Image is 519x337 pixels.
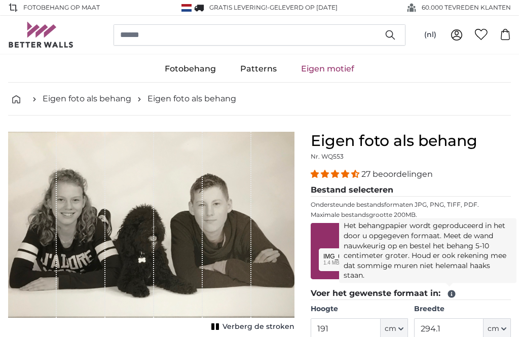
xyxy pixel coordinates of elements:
h1: Eigen foto als behang [311,132,511,150]
span: Nr. WQ553 [311,153,344,160]
span: 27 beoordelingen [361,169,433,179]
label: Hoogte [311,304,407,314]
nav: breadcrumbs [8,83,511,116]
div: 1 of 1 [8,132,294,334]
button: (nl) [416,26,444,44]
span: 60.000 TEVREDEN KLANTEN [422,3,511,12]
span: GRATIS levering! [209,4,267,11]
a: Patterns [228,56,289,82]
span: cm [385,324,396,334]
span: cm [488,324,499,334]
button: Verberg de stroken [208,320,294,334]
legend: Bestand selecteren [311,184,511,197]
a: Eigen foto als behang [147,93,236,105]
a: Eigen motief [289,56,366,82]
span: - [267,4,338,11]
img: Nederland [181,4,192,12]
span: FOTOBEHANG OP MAAT [23,3,100,12]
u: blader [446,231,468,240]
a: Fotobehang [153,56,228,82]
span: 4.41 stars [311,169,361,179]
legend: Voer het gewenste formaat in: [311,287,511,300]
img: Betterwalls [8,22,74,48]
span: Verberg de stroken [223,322,294,332]
p: Ondersteunde bestandsformaten JPG, PNG, TIFF, PDF. [311,201,511,209]
span: Geleverd op [DATE] [270,4,338,11]
label: Breedte [414,304,511,314]
a: Eigen foto als behang [43,93,131,105]
label: Versleep uw bestanden of [349,226,473,246]
p: Maximale bestandsgrootte 200MB. [311,211,511,219]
